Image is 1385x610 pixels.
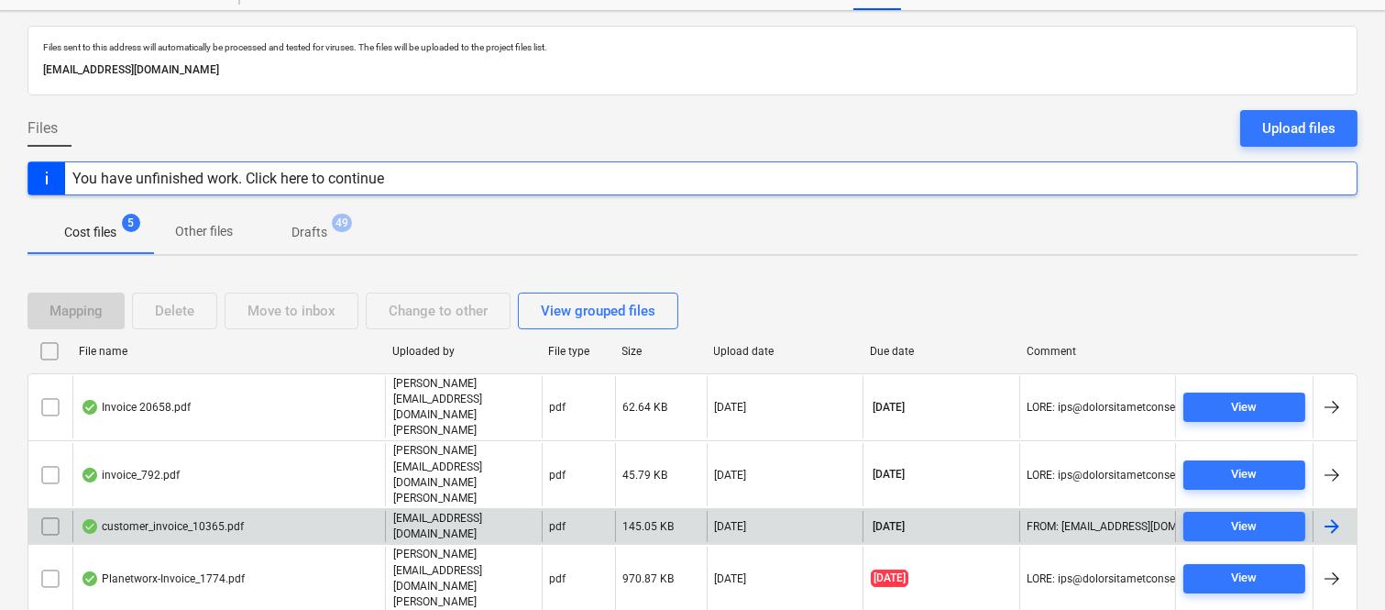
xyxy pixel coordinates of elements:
div: 145.05 KB [623,520,675,533]
div: OCR finished [81,519,99,534]
div: pdf [550,469,566,482]
div: View [1232,397,1258,418]
div: 62.64 KB [623,401,668,414]
div: 45.79 KB [623,469,668,482]
p: Cost files [64,223,116,242]
span: 5 [122,214,140,232]
iframe: Chat Widget [1293,522,1385,610]
div: OCR finished [81,468,99,482]
div: View grouped files [541,299,655,323]
button: View [1183,564,1305,593]
div: View [1232,568,1258,589]
div: OCR finished [81,400,99,415]
p: [EMAIL_ADDRESS][DOMAIN_NAME] [43,61,1342,80]
div: pdf [550,520,566,533]
button: View [1183,393,1305,422]
span: [DATE] [871,570,908,587]
div: Invoice 20658.pdf [81,400,191,415]
button: View grouped files [518,293,678,329]
button: View [1183,512,1305,541]
div: [DATE] [715,520,747,533]
div: Comment [1027,345,1169,358]
div: pdf [550,401,566,414]
p: Other files [175,222,233,241]
p: [EMAIL_ADDRESS][DOMAIN_NAME] [393,511,534,542]
div: Due date [870,345,1012,358]
div: Uploaded by [392,345,534,358]
p: Files sent to this address will automatically be processed and tested for viruses. The files will... [43,41,1342,53]
div: File name [79,345,378,358]
span: [DATE] [871,519,907,535]
div: Size [622,345,699,358]
p: [PERSON_NAME][EMAIL_ADDRESS][DOMAIN_NAME][PERSON_NAME] [393,443,534,506]
button: View [1183,460,1305,490]
div: invoice_792.pdf [81,468,180,482]
div: OCR finished [81,571,99,586]
span: [DATE] [871,400,907,416]
div: File type [549,345,608,358]
span: [DATE] [871,467,907,482]
div: [DATE] [715,572,747,585]
div: Upload files [1262,116,1336,140]
div: View [1232,464,1258,485]
p: [PERSON_NAME][EMAIL_ADDRESS][DOMAIN_NAME][PERSON_NAME] [393,376,534,439]
div: View [1232,516,1258,538]
div: 970.87 KB [623,572,675,585]
span: 49 [332,214,352,232]
div: pdf [550,572,566,585]
button: Upload files [1240,110,1358,147]
div: You have unfinished work. Click here to continue [72,170,384,187]
p: [PERSON_NAME][EMAIL_ADDRESS][DOMAIN_NAME][PERSON_NAME] [393,547,534,610]
div: Planetworx-Invoice_1774.pdf [81,571,245,586]
p: Drafts [291,223,327,242]
div: [DATE] [715,401,747,414]
span: Files [27,117,58,139]
div: customer_invoice_10365.pdf [81,519,244,534]
div: [DATE] [715,469,747,482]
div: Upload date [714,345,856,358]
